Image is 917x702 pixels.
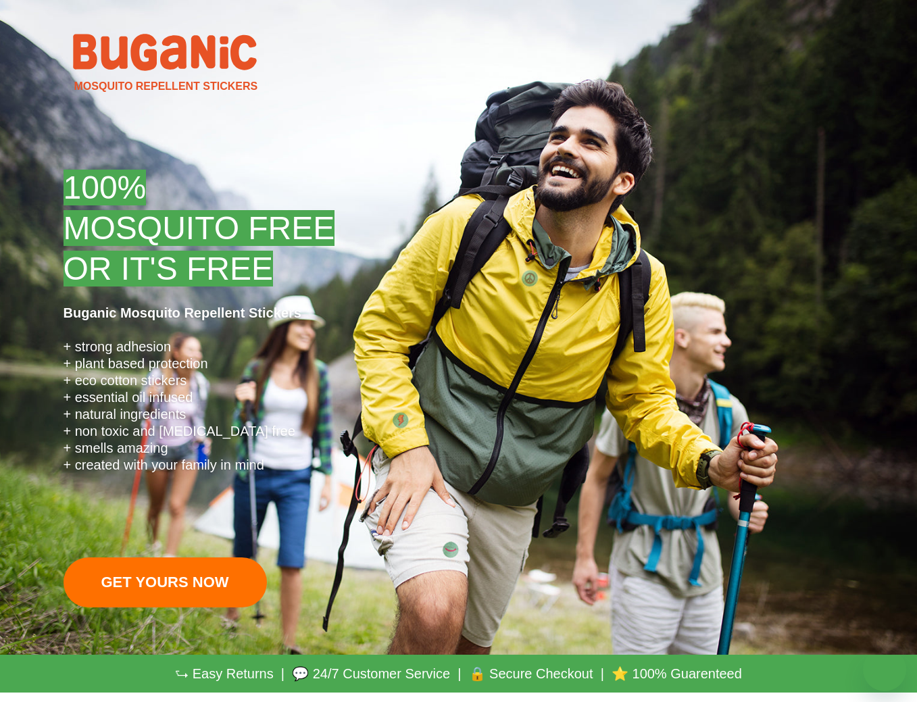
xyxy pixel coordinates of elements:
p: + eco cotton stickers [64,372,854,389]
strong: Buganic Mosquito Repellent Stickers [64,305,301,320]
p: Mosquito Repellent Stickers [74,77,445,97]
p: + non toxic and [MEDICAL_DATA] free [64,423,854,440]
span: MOSQUITO FREE [64,210,335,246]
iframe: Button to launch messaging window [863,648,906,691]
p: + created with your family in mind [64,457,854,474]
p: + essential oil infused [64,389,854,406]
p: + strong adhesion [64,339,854,355]
p: + natural ingredients [64,406,854,423]
a: <p>GET YOURS NOW</p> [64,557,267,607]
p: + smells amazing [64,440,854,457]
span: 100% [64,170,147,205]
p: GET YOURS NOW [101,573,228,592]
p: + plant based protection [64,355,854,372]
span: OR IT'S FREE [64,251,274,286]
